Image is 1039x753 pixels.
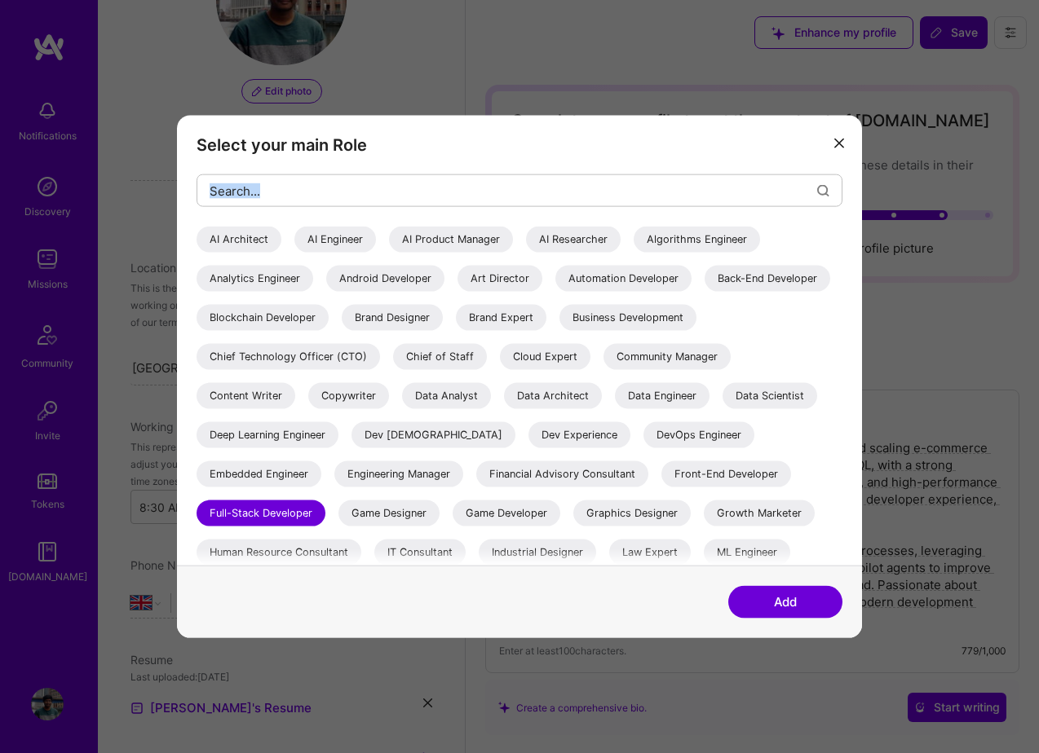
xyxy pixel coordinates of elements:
div: Engineering Manager [334,461,463,487]
div: ML Engineer [704,539,790,566]
div: Analytics Engineer [197,266,313,292]
div: Android Developer [326,266,444,292]
div: AI Architect [197,227,281,253]
div: DevOps Engineer [643,422,754,448]
div: Dev Experience [528,422,630,448]
div: Business Development [559,305,696,331]
div: Human Resource Consultant [197,539,361,566]
div: AI Researcher [526,227,621,253]
div: Copywriter [308,383,389,409]
div: Graphics Designer [573,500,691,526]
button: Add [728,585,842,618]
div: Blockchain Developer [197,305,329,331]
div: modal [177,116,862,638]
i: icon Search [817,184,829,196]
div: Full-Stack Developer [197,500,325,526]
div: Automation Developer [555,266,692,292]
div: Front-End Developer [661,461,791,487]
h3: Select your main Role [197,135,842,155]
div: Dev [DEMOGRAPHIC_DATA] [351,422,515,448]
div: Deep Learning Engineer [197,422,338,448]
div: Chief of Staff [393,344,487,370]
div: Art Director [458,266,542,292]
div: Data Engineer [615,383,710,409]
div: AI Product Manager [389,227,513,253]
div: Game Designer [338,500,440,526]
div: Content Writer [197,383,295,409]
div: Algorithms Engineer [634,227,760,253]
div: Chief Technology Officer (CTO) [197,344,380,370]
div: Game Developer [453,500,560,526]
div: Growth Marketer [704,500,815,526]
div: Brand Designer [342,305,443,331]
div: Brand Expert [456,305,546,331]
i: icon Close [834,138,844,148]
div: Community Manager [604,344,731,370]
div: Law Expert [609,539,691,566]
div: Back-End Developer [705,266,830,292]
div: Data Architect [504,383,602,409]
div: Embedded Engineer [197,461,321,487]
div: Cloud Expert [500,344,590,370]
input: Search... [210,170,817,211]
div: Industrial Designer [479,539,596,566]
div: Data Scientist [723,383,817,409]
div: Data Analyst [402,383,491,409]
div: AI Engineer [294,227,376,253]
div: Financial Advisory Consultant [476,461,648,487]
div: IT Consultant [374,539,466,566]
